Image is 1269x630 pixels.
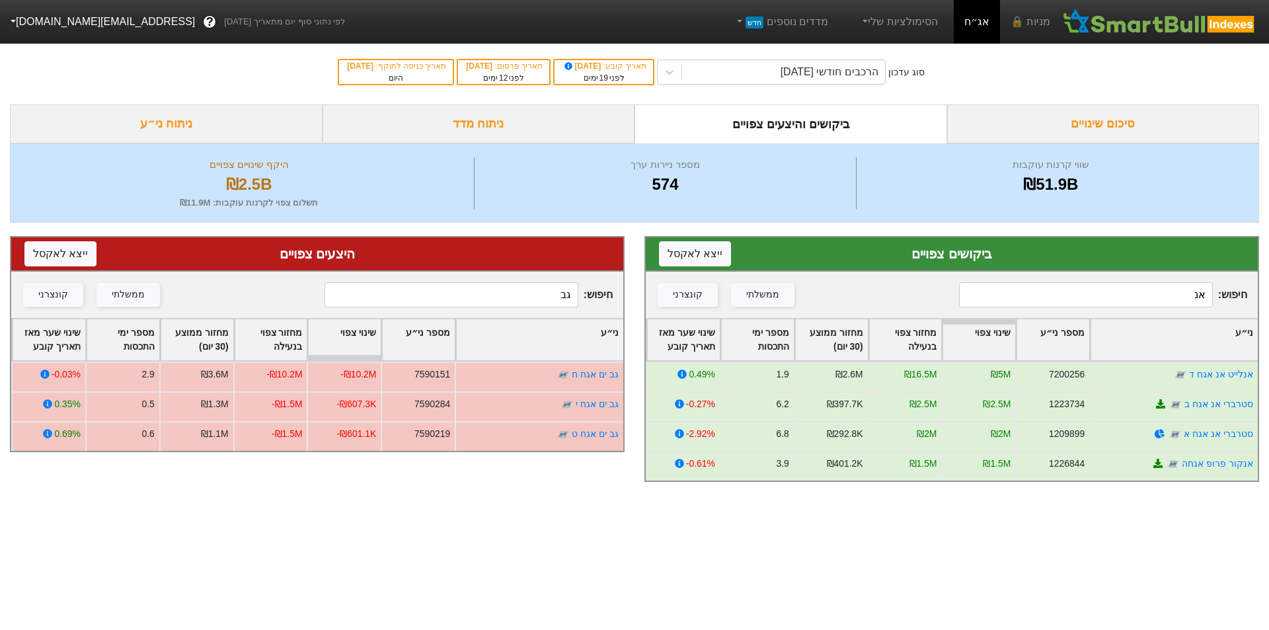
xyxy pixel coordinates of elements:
div: 7590219 [414,427,450,441]
div: 1209899 [1049,427,1085,441]
a: גב ים אגח ט [572,428,619,439]
div: 7590284 [414,397,450,411]
div: Toggle SortBy [87,319,159,360]
img: SmartBull [1061,9,1258,35]
div: Toggle SortBy [647,319,720,360]
div: 0.35% [54,397,80,411]
span: [DATE] [562,61,603,71]
div: 1.9 [776,368,788,381]
div: מספר ניירות ערך [478,157,852,173]
a: סטרברי אנ אגח ב [1184,399,1253,409]
a: גב ים אגח ח [572,369,619,379]
div: Toggle SortBy [308,319,381,360]
div: -₪1.5M [272,397,303,411]
div: -₪10.2M [266,368,302,381]
div: ₪397.7K [827,397,863,411]
div: 2.9 [141,368,154,381]
a: אנלייט אנ אגח ד [1189,369,1253,379]
input: 127 רשומות... [959,282,1213,307]
div: -0.27% [686,397,715,411]
div: ממשלתי [746,288,779,302]
div: 7200256 [1049,368,1085,381]
div: קונצרני [38,288,68,302]
button: קונצרני [23,283,83,307]
div: Toggle SortBy [1091,319,1258,360]
a: מדדים נוספיםחדש [728,9,833,35]
div: ניתוח מדד [323,104,635,143]
span: לפי נתוני סוף יום מתאריך [DATE] [224,15,345,28]
div: ₪401.2K [827,457,863,471]
div: Toggle SortBy [161,319,233,360]
button: ייצא לאקסל [659,241,731,266]
div: 7590151 [414,368,450,381]
img: tase link [1174,368,1187,381]
div: 1226844 [1049,457,1085,471]
div: -₪607.3K [337,397,377,411]
div: ₪5M [991,368,1011,381]
span: חדש [746,17,763,28]
div: ממשלתי [112,288,145,302]
button: ממשלתי [96,283,160,307]
div: Toggle SortBy [1017,319,1089,360]
input: 447 רשומות... [325,282,578,307]
div: 574 [478,173,852,196]
div: 6.2 [776,397,788,411]
div: ₪2M [991,427,1011,441]
div: 0.6 [141,427,154,441]
div: ₪2.5B [27,173,471,196]
a: סטרברי אנ אגח א [1184,428,1253,439]
div: -₪601.1K [337,427,377,441]
div: שווי קרנות עוקבות [860,157,1242,173]
div: ₪3.6M [201,368,229,381]
span: היום [389,73,403,83]
div: תאריך כניסה לתוקף : [346,60,446,72]
span: [DATE] [347,61,375,71]
span: חיפוש : [959,282,1247,307]
div: ביקושים צפויים [659,244,1245,264]
img: tase link [1167,457,1180,471]
div: לפני ימים [465,72,543,84]
div: ניתוח ני״ע [10,104,323,143]
span: חיפוש : [325,282,613,307]
span: 19 [599,73,608,83]
div: ₪2.5M [909,397,937,411]
div: Toggle SortBy [869,319,942,360]
div: ₪16.5M [904,368,937,381]
a: גב ים אגח י [576,399,619,409]
div: ₪51.9B [860,173,1242,196]
span: ? [206,13,213,31]
div: Toggle SortBy [795,319,868,360]
div: תאריך פרסום : [465,60,543,72]
div: Toggle SortBy [382,319,455,360]
img: tase link [557,428,570,441]
div: ₪1.3M [201,397,229,411]
div: Toggle SortBy [721,319,794,360]
div: ₪1.5M [909,457,937,471]
div: סוג עדכון [888,65,925,79]
div: Toggle SortBy [942,319,1015,360]
div: -2.92% [686,427,715,441]
div: Toggle SortBy [456,319,623,360]
div: היקף שינויים צפויים [27,157,471,173]
div: ₪2M [917,427,937,441]
div: 0.69% [54,427,80,441]
div: -0.61% [686,457,715,471]
div: הרכבים חודשי [DATE] [781,64,878,80]
span: [DATE] [466,61,494,71]
div: ₪1.5M [983,457,1011,471]
button: ייצא לאקסל [24,241,96,266]
img: tase link [1169,428,1182,441]
div: -₪10.2M [340,368,376,381]
img: tase link [560,398,574,411]
button: ממשלתי [731,283,794,307]
div: תאריך קובע : [561,60,646,72]
div: -0.03% [52,368,81,381]
img: tase link [1169,398,1182,411]
a: הסימולציות שלי [855,9,943,35]
div: תשלום צפוי לקרנות עוקבות : ₪11.9M [27,196,471,210]
div: קונצרני [673,288,703,302]
div: ₪1.1M [201,427,229,441]
div: לפני ימים [561,72,646,84]
div: 1223734 [1049,397,1085,411]
button: קונצרני [658,283,718,307]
